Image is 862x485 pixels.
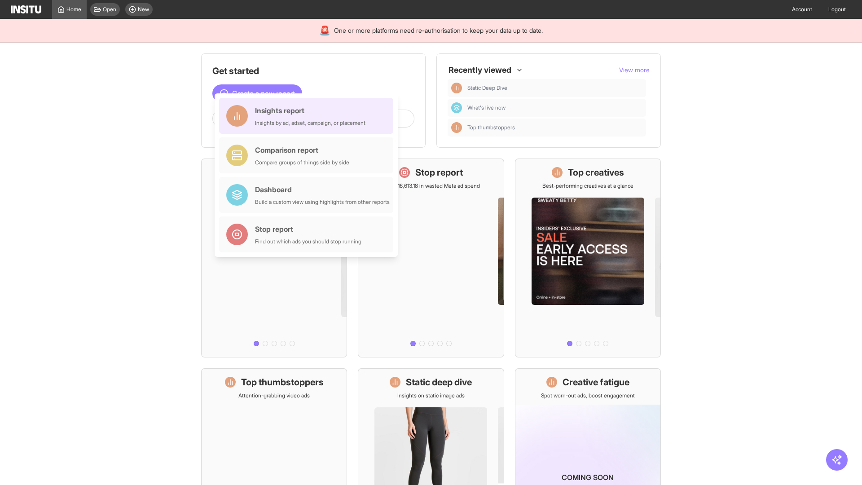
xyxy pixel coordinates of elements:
[138,6,149,13] span: New
[66,6,81,13] span: Home
[232,88,295,99] span: Create a new report
[255,198,390,206] div: Build a custom view using highlights from other reports
[451,83,462,93] div: Insights
[241,376,324,388] h1: Top thumbstoppers
[319,24,330,37] div: 🚨
[212,65,414,77] h1: Get started
[451,122,462,133] div: Insights
[515,159,661,357] a: Top creativesBest-performing creatives at a glance
[255,159,349,166] div: Compare groups of things side by side
[255,119,365,127] div: Insights by ad, adset, campaign, or placement
[334,26,543,35] span: One or more platforms need re-authorisation to keep your data up to date.
[467,124,642,131] span: Top thumbstoppers
[451,102,462,113] div: Dashboard
[467,104,642,111] span: What's live now
[238,392,310,399] p: Attention-grabbing video ads
[255,238,361,245] div: Find out which ads you should stop running
[255,184,390,195] div: Dashboard
[467,104,506,111] span: What's live now
[201,159,347,357] a: What's live nowSee all active ads instantly
[467,84,642,92] span: Static Deep Dive
[358,159,504,357] a: Stop reportSave £16,613.18 in wasted Meta ad spend
[11,5,41,13] img: Logo
[255,105,365,116] div: Insights report
[542,182,633,190] p: Best-performing creatives at a glance
[619,66,650,75] button: View more
[382,182,480,190] p: Save £16,613.18 in wasted Meta ad spend
[415,166,463,179] h1: Stop report
[467,124,515,131] span: Top thumbstoppers
[467,84,507,92] span: Static Deep Dive
[568,166,624,179] h1: Top creatives
[397,392,465,399] p: Insights on static image ads
[619,66,650,74] span: View more
[406,376,472,388] h1: Static deep dive
[212,84,302,102] button: Create a new report
[255,145,349,155] div: Comparison report
[103,6,116,13] span: Open
[255,224,361,234] div: Stop report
